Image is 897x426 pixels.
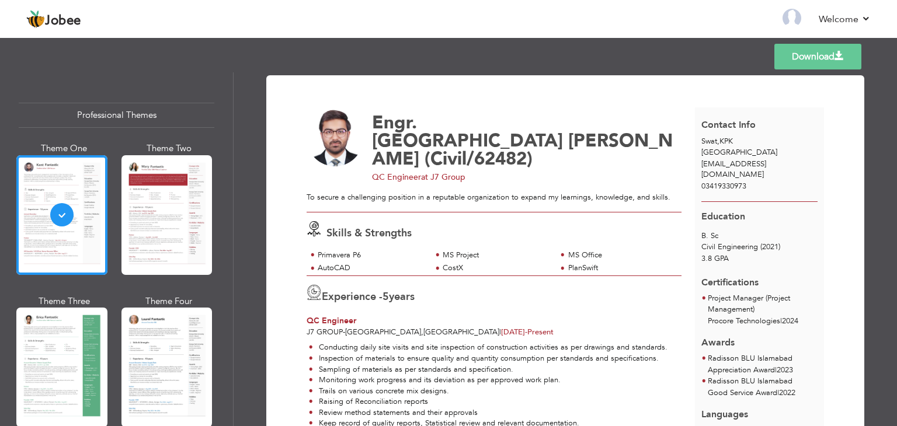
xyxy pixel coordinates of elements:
span: 03419330973 [701,181,746,191]
span: 2023 [777,365,793,375]
span: Present [501,327,554,337]
span: Certifications [701,267,759,289]
span: Engr. [GEOGRAPHIC_DATA] [372,110,563,153]
span: - [525,327,527,337]
span: [GEOGRAPHIC_DATA] [345,327,421,337]
span: Radisson BLU Islamabad [708,353,792,364]
div: To secure a challenging position in a reputable organization to expand my learnings, knowledge, a... [307,192,682,203]
li: Monitoring work progress and its deviation as per approved work plan. [309,375,682,386]
div: Theme Three [19,295,110,308]
li: Trails on various concrete mix designs. [309,386,682,397]
span: Project Manager (Project Management) [708,293,790,315]
span: | [775,365,777,375]
span: | [780,316,782,326]
span: Jobee [45,15,81,27]
img: No image [307,110,364,167]
span: [GEOGRAPHIC_DATA] [701,147,777,158]
div: Theme Four [124,295,215,308]
div: Professional Themes [19,103,214,128]
span: - [343,327,345,337]
div: KPK [695,136,825,158]
span: Education [701,210,745,223]
span: Awards [701,327,735,350]
span: Radisson BLU Islamabad [708,376,792,386]
span: [GEOGRAPHIC_DATA] [423,327,499,337]
li: Inspection of materials to ensure quality and quantity consumption per standards and specifications. [309,353,682,364]
span: | [499,327,501,337]
span: (2021) [760,242,780,252]
span: J7 Group [307,327,343,337]
li: Raising of Reconciliation reports [309,396,682,407]
li: Conducting daily site visits and site inspection of construction activities as per drawings and s... [309,342,682,353]
span: , [421,327,423,337]
div: Primavera P6 [318,250,425,261]
span: QC Engineer [372,172,421,183]
li: Review method statements and their approvals [309,407,682,418]
div: MS Office [568,250,675,261]
span: Skills & Strengths [326,226,412,240]
span: QC Engineer [307,315,356,326]
label: years [383,289,415,305]
div: PlanSwift [568,263,675,274]
a: Jobee [26,10,81,29]
div: AutoCAD [318,263,425,274]
span: Appreciation Award [708,365,775,375]
span: 5 [383,289,389,304]
span: 3.8 GPA [701,253,729,264]
span: , [717,136,719,146]
div: Theme Two [124,142,215,155]
a: Download [774,44,861,69]
span: Good Service Award [708,387,777,398]
span: Languages [701,399,748,421]
span: [EMAIL_ADDRESS][DOMAIN_NAME] [701,159,766,180]
li: Sampling of materials as per standards and specification. [309,364,682,375]
div: CostX [443,263,550,274]
span: Experience - [322,289,383,304]
span: Civil Engineering [701,242,758,252]
span: [DATE] [501,327,527,337]
span: [PERSON_NAME] (Civil/62482) [372,128,673,171]
span: | [777,387,779,398]
span: B. Sc [701,231,718,241]
img: jobee.io [26,10,45,29]
a: Welcome [819,12,871,26]
span: Swat [701,136,717,146]
p: Procore Technologies 2024 [708,316,818,327]
span: Contact Info [701,118,756,131]
span: at J7 Group [421,172,465,183]
img: Profile Img [783,9,801,27]
div: Theme One [19,142,110,155]
span: 2022 [779,387,795,398]
div: MS Project [443,250,550,261]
